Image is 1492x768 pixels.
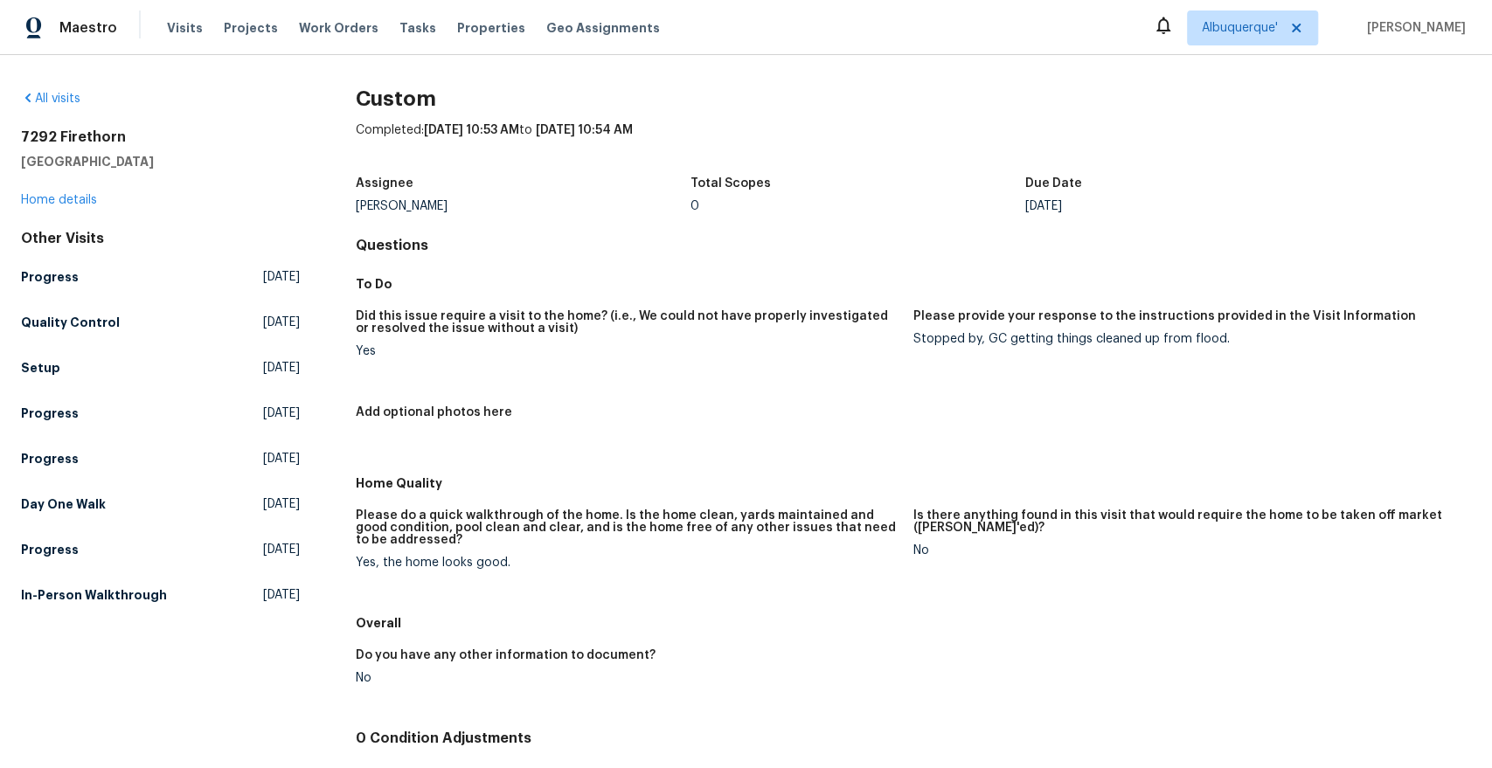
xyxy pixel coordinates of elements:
span: Visits [167,19,203,37]
div: [PERSON_NAME] [356,200,690,212]
span: [DATE] [263,359,300,377]
span: Albuquerque' [1202,19,1278,37]
h5: To Do [356,275,1471,293]
h5: Setup [21,359,60,377]
span: [DATE] 10:53 AM [424,124,519,136]
h5: Overall [356,614,1471,632]
div: 0 [690,200,1025,212]
div: Stopped by, GC getting things cleaned up from flood. [913,333,1457,345]
h5: Quality Control [21,314,120,331]
a: Home details [21,194,97,206]
h5: Progress [21,268,79,286]
a: Day One Walk[DATE] [21,488,300,520]
span: [DATE] [263,314,300,331]
div: No [913,544,1457,557]
h5: Home Quality [356,474,1471,492]
h5: Is there anything found in this visit that would require the home to be taken off market ([PERSON... [913,509,1457,534]
a: In-Person Walkthrough[DATE] [21,579,300,611]
span: [DATE] [263,450,300,467]
h5: Assignee [356,177,413,190]
span: [DATE] [263,586,300,604]
h5: [GEOGRAPHIC_DATA] [21,153,300,170]
h5: Total Scopes [690,177,771,190]
span: [DATE] [263,405,300,422]
div: Yes, the home looks good. [356,557,899,569]
span: Maestro [59,19,117,37]
h2: 7292 Firethorn [21,128,300,146]
span: [DATE] 10:54 AM [536,124,633,136]
h5: Please do a quick walkthrough of the home. Is the home clean, yards maintained and good condition... [356,509,899,546]
h5: Progress [21,450,79,467]
span: Projects [224,19,278,37]
span: Properties [457,19,525,37]
a: All visits [21,93,80,105]
h5: Due Date [1025,177,1082,190]
span: Geo Assignments [546,19,660,37]
div: No [356,672,899,684]
div: Yes [356,345,899,357]
div: Other Visits [21,230,300,247]
h2: Custom [356,90,1471,107]
a: Quality Control[DATE] [21,307,300,338]
span: [DATE] [263,268,300,286]
h5: Day One Walk [21,495,106,513]
span: Tasks [399,22,436,34]
a: Progress[DATE] [21,443,300,474]
h5: Please provide your response to the instructions provided in the Visit Information [913,310,1416,322]
h5: Do you have any other information to document? [356,649,656,661]
h5: Add optional photos here [356,406,512,419]
h4: Questions [356,237,1471,254]
span: [DATE] [263,495,300,513]
a: Setup[DATE] [21,352,300,384]
a: Progress[DATE] [21,261,300,293]
h5: Progress [21,405,79,422]
a: Progress[DATE] [21,398,300,429]
a: Progress[DATE] [21,534,300,565]
h4: 0 Condition Adjustments [356,730,1471,747]
h5: Did this issue require a visit to the home? (i.e., We could not have properly investigated or res... [356,310,899,335]
span: [PERSON_NAME] [1360,19,1466,37]
div: Completed: to [356,121,1471,167]
h5: In-Person Walkthrough [21,586,167,604]
div: [DATE] [1025,200,1360,212]
h5: Progress [21,541,79,558]
span: Work Orders [299,19,378,37]
span: [DATE] [263,541,300,558]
